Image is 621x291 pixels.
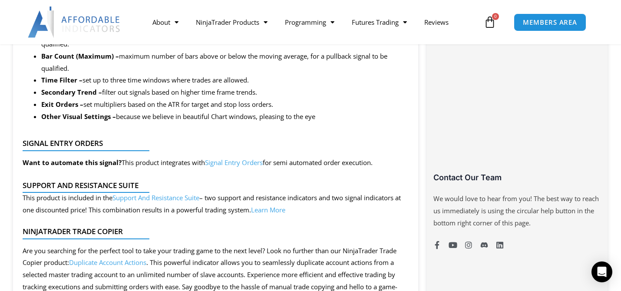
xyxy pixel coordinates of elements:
[23,139,402,148] h4: Signal Entry Orders
[343,12,416,32] a: Futures Trading
[523,19,577,26] span: MEMBERS AREA
[514,13,586,31] a: MEMBERS AREA
[112,193,199,202] a: Support And Resistance Suite
[69,258,146,267] a: Duplicate Account Actions
[23,158,122,167] strong: Want to automate this signal?
[433,193,601,229] p: We would love to hear from you! The best way to reach us immediately is using the circular help b...
[144,12,482,32] nav: Menu
[41,76,249,84] span: set up to three time windows where trades are allowed.
[41,100,83,109] strong: Exit Orders –
[41,88,102,96] strong: Secondary Trend –
[41,100,273,109] span: set multipliers based on the ATR for target and stop loss orders.
[41,76,83,84] strong: Time Filter –
[471,10,509,35] a: 0
[23,157,373,169] p: This product integrates with for semi automated order execution.
[591,261,612,282] div: Open Intercom Messenger
[41,52,119,60] strong: Bar Count (Maximum) –
[41,112,315,121] span: because we believe in beautiful Chart windows, pleasing to the eye
[23,227,402,236] h4: NinjaTrader Trade Copier
[41,112,116,121] strong: Other Visual Settings –
[433,27,601,179] iframe: Customer reviews powered by Trustpilot
[251,205,285,214] a: Learn More
[41,27,381,48] span: number of bars required above or below the moving average, for a pullback signal to be qualified.
[41,88,257,96] span: filter out signals based on higher time frame trends.
[28,7,121,38] img: LogoAI | Affordable Indicators – NinjaTrader
[23,181,402,190] h4: Support and Resistance Suite
[433,172,601,182] h3: Contact Our Team
[23,192,402,216] p: This product is included in the – two support and resistance indicators and two signal indicators...
[144,12,187,32] a: About
[416,12,457,32] a: Reviews
[205,158,263,167] a: Signal Entry Orders
[41,52,387,73] span: maximum number of bars above or below the moving average, for a pullback signal to be qualified.
[187,12,276,32] a: NinjaTrader Products
[492,13,499,20] span: 0
[276,12,343,32] a: Programming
